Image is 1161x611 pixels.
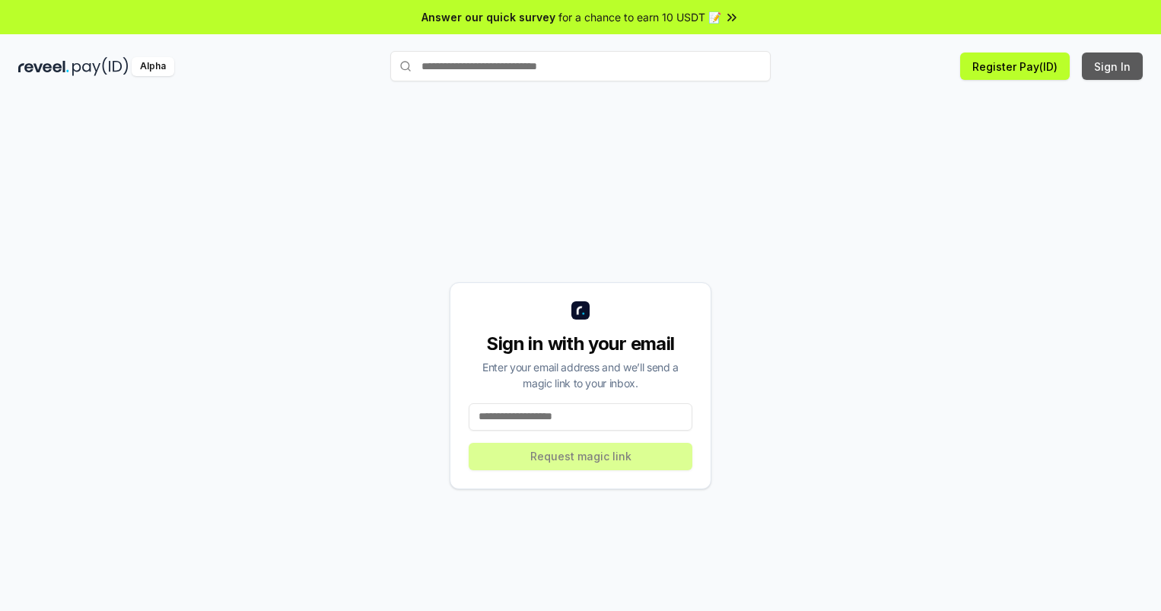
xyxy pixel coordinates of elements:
[18,57,69,76] img: reveel_dark
[558,9,721,25] span: for a chance to earn 10 USDT 📝
[421,9,555,25] span: Answer our quick survey
[960,53,1070,80] button: Register Pay(ID)
[469,359,692,391] div: Enter your email address and we’ll send a magic link to your inbox.
[132,57,174,76] div: Alpha
[72,57,129,76] img: pay_id
[1082,53,1143,80] button: Sign In
[571,301,590,320] img: logo_small
[469,332,692,356] div: Sign in with your email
